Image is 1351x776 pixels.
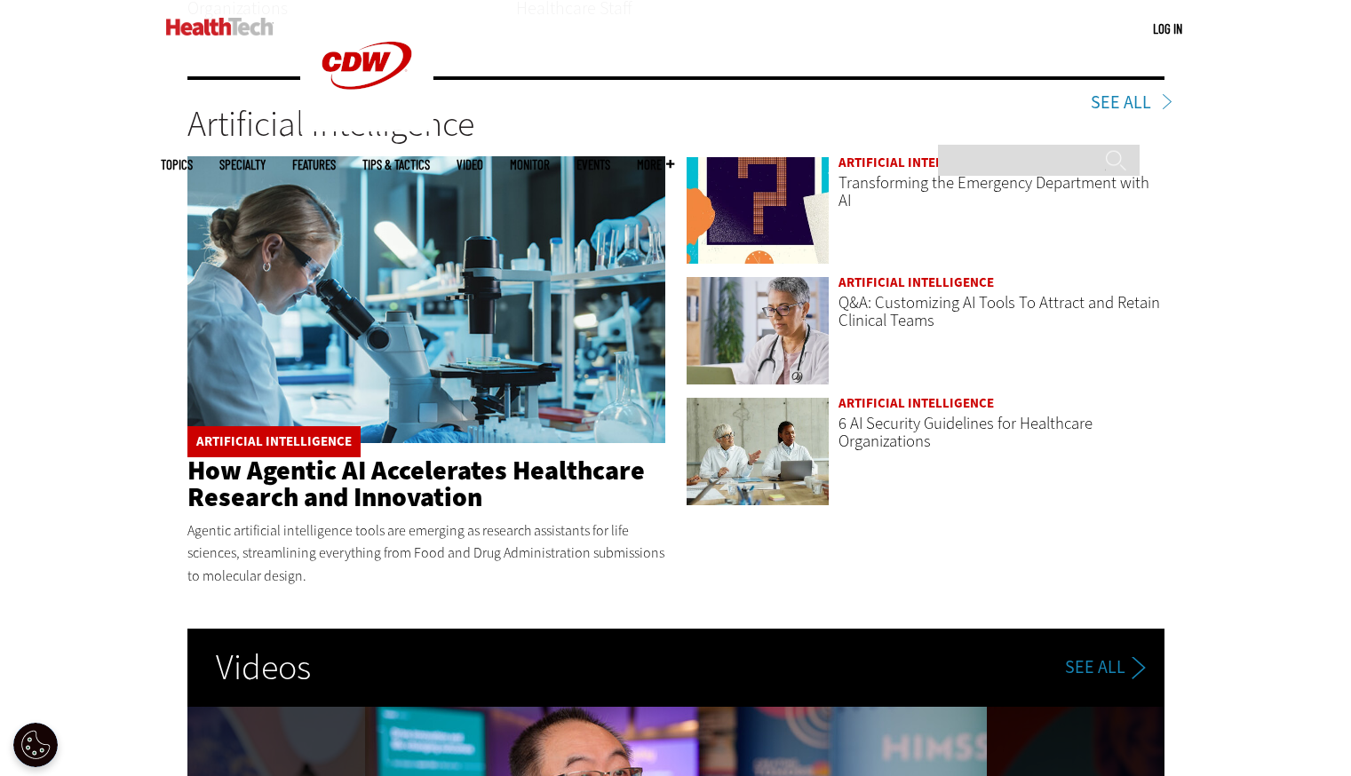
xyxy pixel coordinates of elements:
[219,158,266,171] span: Specialty
[13,723,58,767] button: Open Preferences
[187,156,665,443] img: scientist looks through microscope in lab
[838,154,994,171] a: Artificial Intelligence
[686,156,829,265] img: illustration of question mark
[187,453,645,515] a: How Agentic AI Accelerates Healthcare Research and Innovation
[686,397,829,506] img: Doctors meeting in the office
[187,519,665,588] p: Agentic artificial intelligence tools are emerging as research assistants for life sciences, stre...
[637,158,674,171] span: More
[1153,20,1182,38] div: User menu
[686,156,829,268] a: illustration of question mark
[300,117,433,136] a: CDW
[196,432,352,450] a: Artificial Intelligence
[838,171,1149,211] a: Transforming the Emergency Department with AI
[292,158,336,171] a: Features
[838,273,994,291] a: Artificial Intelligence
[13,723,58,767] div: Cookie Settings
[510,158,550,171] a: MonITor
[1065,656,1161,679] a: See All
[576,158,610,171] a: Events
[1153,20,1182,36] a: Log in
[187,629,339,707] h3: Videos
[166,18,274,36] img: Home
[686,276,829,388] a: doctor on laptop
[838,412,1093,452] a: 6 AI Security Guidelines for Healthcare Organizations
[161,158,193,171] span: Topics
[1065,658,1125,677] span: See All
[838,394,994,412] a: Artificial Intelligence
[362,158,430,171] a: Tips & Tactics
[457,158,483,171] a: Video
[838,291,1160,331] a: Q&A: Customizing AI Tools To Attract and Retain Clinical Teams
[686,397,829,509] a: Doctors meeting in the office
[686,276,829,385] img: doctor on laptop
